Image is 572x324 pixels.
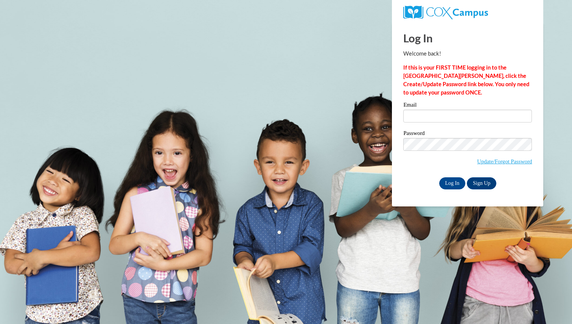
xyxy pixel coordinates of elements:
a: COX Campus [403,9,488,15]
input: Log In [439,177,466,189]
label: Password [403,130,532,138]
strong: If this is your FIRST TIME logging in to the [GEOGRAPHIC_DATA][PERSON_NAME], click the Create/Upd... [403,64,529,96]
h1: Log In [403,30,532,46]
img: COX Campus [403,6,488,19]
label: Email [403,102,532,110]
a: Sign Up [467,177,496,189]
a: Update/Forgot Password [477,158,532,164]
p: Welcome back! [403,50,532,58]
